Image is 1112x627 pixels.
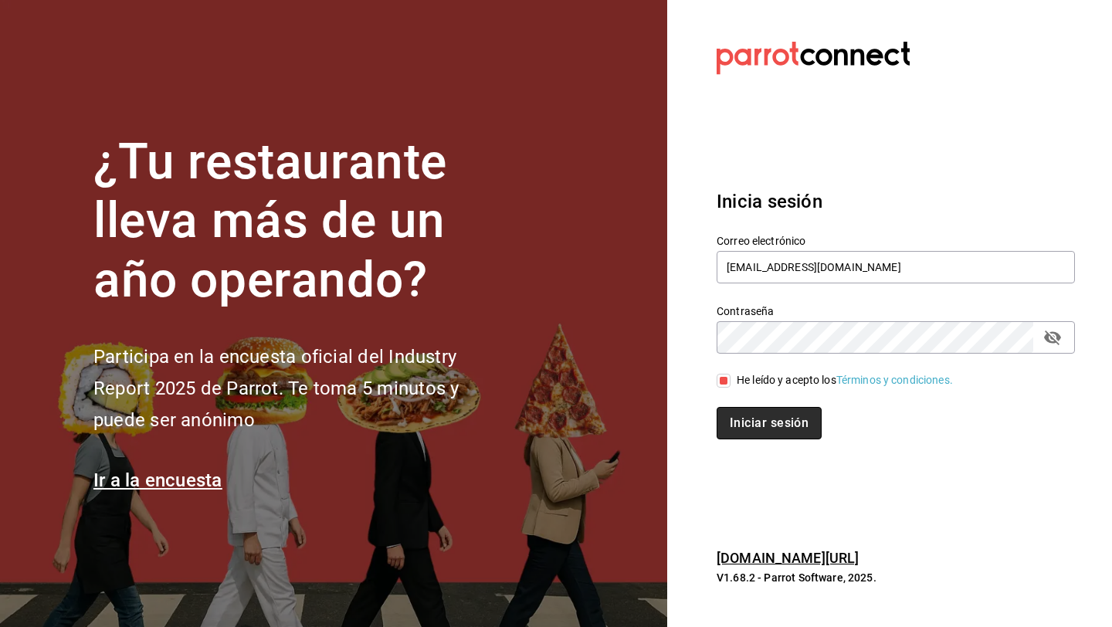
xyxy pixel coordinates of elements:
[93,341,510,436] h2: Participa en la encuesta oficial del Industry Report 2025 de Parrot. Te toma 5 minutos y puede se...
[717,305,1075,316] label: Contraseña
[717,550,859,566] a: [DOMAIN_NAME][URL]
[1039,324,1066,351] button: passwordField
[93,469,222,491] a: Ir a la encuesta
[836,374,953,386] a: Términos y condiciones.
[717,407,822,439] button: Iniciar sesión
[717,251,1075,283] input: Ingresa tu correo electrónico
[717,570,1075,585] p: V1.68.2 - Parrot Software, 2025.
[717,235,1075,246] label: Correo electrónico
[93,133,510,310] h1: ¿Tu restaurante lleva más de un año operando?
[717,188,1075,215] h3: Inicia sesión
[737,372,953,388] div: He leído y acepto los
